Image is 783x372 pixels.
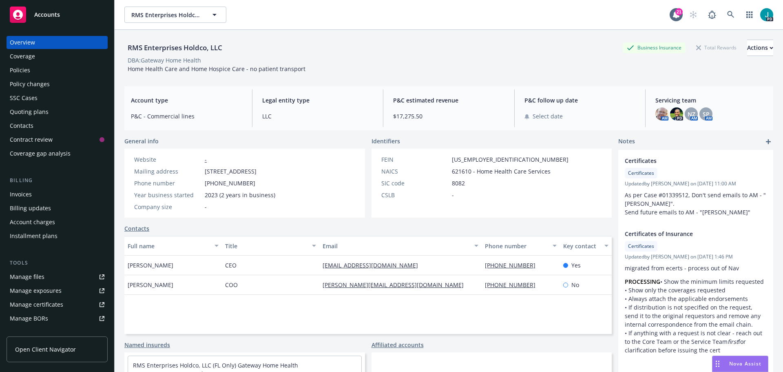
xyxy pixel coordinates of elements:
span: P&C - Commercial lines [131,112,242,120]
a: Report a Bug [704,7,720,23]
span: Accounts [34,11,60,18]
button: RMS Enterprises Holdco, LLC [124,7,226,23]
div: Drag to move [712,356,723,372]
div: Policies [10,64,30,77]
a: Overview [7,36,108,49]
div: Manage exposures [10,284,62,297]
a: Installment plans [7,229,108,243]
div: Invoices [10,188,32,201]
span: [PERSON_NAME] [128,261,173,270]
a: Coverage gap analysis [7,147,108,160]
div: Title [225,242,307,250]
span: $17,275.50 [393,112,504,120]
a: Account charges [7,216,108,229]
span: 2023 (2 years in business) [205,191,275,199]
a: Manage exposures [7,284,108,297]
span: Updated by [PERSON_NAME] on [DATE] 11:00 AM [625,180,767,187]
button: Nova Assist [712,356,768,372]
img: photo [670,107,683,120]
div: CertificatesCertificatesUpdatedby [PERSON_NAME] on [DATE] 11:00 AMAs per Case #01339512, Don't se... [618,150,773,223]
button: Key contact [560,236,612,256]
div: DBA: Gateway Home Health [128,56,201,65]
a: Affiliated accounts [372,341,424,349]
div: Contacts [10,119,33,132]
div: NAICS [381,167,449,176]
div: Billing updates [10,202,51,215]
span: P&C estimated revenue [393,96,504,105]
img: photo [655,107,668,120]
button: Title [222,236,319,256]
div: FEIN [381,155,449,164]
a: [PHONE_NUMBER] [485,281,542,289]
a: Switch app [741,7,758,23]
div: Contract review [10,133,53,146]
a: Contract review [7,133,108,146]
button: Full name [124,236,222,256]
p: migrated from ecerts - process out of Nav [625,264,767,272]
div: Key contact [563,242,599,250]
span: - [205,203,207,211]
span: Nova Assist [729,360,761,367]
div: Manage certificates [10,298,63,311]
a: Accounts [7,3,108,26]
span: Servicing team [655,96,767,105]
div: SIC code [381,179,449,187]
span: COO [225,281,238,289]
a: - [205,156,207,163]
span: Updated by [PERSON_NAME] on [DATE] 1:46 PM [625,253,767,261]
img: photo [760,8,773,21]
div: Actions [747,40,773,56]
div: Year business started [134,191,201,199]
div: Website [134,155,201,164]
span: Identifiers [372,137,400,145]
span: Yes [571,261,581,270]
div: Coverage [10,50,35,63]
span: General info [124,137,159,145]
a: Named insureds [124,341,170,349]
a: Start snowing [685,7,701,23]
span: No [571,281,579,289]
span: SP [703,110,710,118]
em: first [728,338,738,345]
div: Billing [7,176,108,185]
div: Business Insurance [623,42,686,53]
a: SSC Cases [7,91,108,105]
span: Home Health Care and Home Hospice Care - no patient transport [128,65,305,73]
span: [STREET_ADDRESS] [205,167,257,176]
a: Search [723,7,739,23]
a: Contacts [7,119,108,132]
a: [PHONE_NUMBER] [485,261,542,269]
span: Notes [618,137,635,147]
a: Coverage [7,50,108,63]
div: Company size [134,203,201,211]
div: Manage files [10,270,44,283]
div: Installment plans [10,229,58,243]
span: 621610 - Home Health Care Services [452,167,551,176]
span: Certificates [628,243,654,250]
span: P&C follow up date [524,96,636,105]
a: Manage BORs [7,312,108,325]
span: 8082 [452,179,465,187]
a: Manage certificates [7,298,108,311]
span: RMS Enterprises Holdco, LLC [131,11,202,19]
p: • Show the minimum limits requested • Show only the coverages requested • Always attach the appli... [625,277,767,354]
a: [PERSON_NAME][EMAIL_ADDRESS][DOMAIN_NAME] [323,281,470,289]
a: Summary of insurance [7,326,108,339]
span: - [452,191,454,199]
span: LLC [262,112,374,120]
div: Quoting plans [10,105,49,118]
div: Phone number [134,179,201,187]
div: Account charges [10,216,55,229]
div: Full name [128,242,210,250]
div: Total Rewards [692,42,741,53]
button: Email [319,236,482,256]
div: CSLB [381,191,449,199]
a: [EMAIL_ADDRESS][DOMAIN_NAME] [323,261,425,269]
a: Policy changes [7,78,108,91]
div: SSC Cases [10,91,38,105]
div: Policy changes [10,78,50,91]
span: Open Client Navigator [15,345,76,354]
div: Summary of insurance [10,326,72,339]
span: Legal entity type [262,96,374,105]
